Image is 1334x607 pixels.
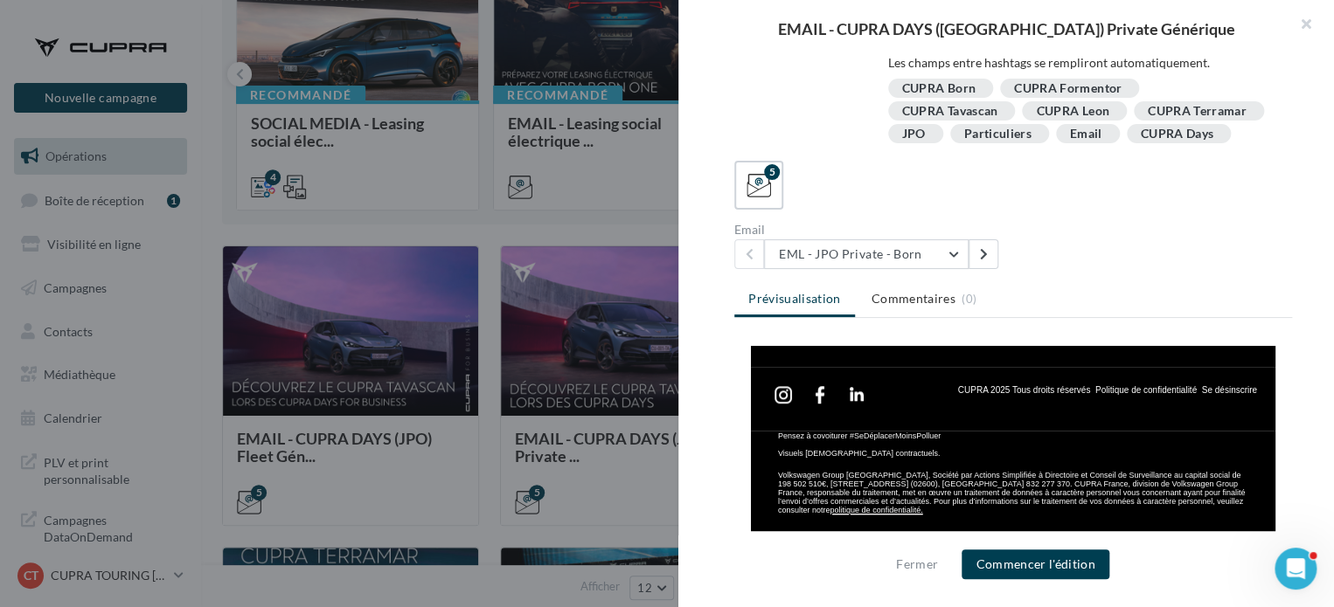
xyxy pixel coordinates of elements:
span: Commentaires [872,290,955,307]
button: Fermer [889,554,945,575]
span: Visuels [DEMOGRAPHIC_DATA] contractuels. [44,103,206,112]
div: JPO [902,128,926,141]
div: Email [1070,128,1102,141]
img: linkedin [108,35,136,63]
img: instagram [35,35,63,63]
div: false [44,86,514,182]
span: Volkswagen Group [GEOGRAPHIC_DATA], Société par Actions Simplifiée à Directoire et Conseil de Sur... [44,125,511,169]
div: EMAIL - CUPRA DAYS ([GEOGRAPHIC_DATA]) Private Générique [706,21,1306,37]
li: Les champs entre hashtags se rempliront automatiquement. [888,54,1279,72]
span: CUPRA 2025 Tous droits réservés Politique de confidentialité [224,39,462,49]
a: CUPRA 2025 Tous droits réservés Politique de confidentialité [224,37,462,50]
div: 5 [764,164,780,180]
div: CUPRA Formentor [1014,82,1122,95]
a: Se désinscrire [468,37,523,50]
a: politique de confidentialité. [96,160,189,169]
div: CUPRA Leon [1036,105,1109,118]
iframe: Intercom live chat [1275,548,1317,590]
div: CUPRA Tavascan [902,105,998,118]
img: facebook [72,35,100,63]
div: Email [734,224,1006,236]
span: (0) [962,292,976,306]
div: CUPRA Days [1141,128,1214,141]
span: Pensez à covoiturer #SeDéplacerMoinsPolluer [44,86,206,103]
button: EML - JPO Private - Born [764,239,969,269]
span: Se désinscrire [468,39,523,49]
button: Commencer l'édition [962,549,1109,579]
div: Particuliers [964,128,1032,141]
div: CUPRA Born [902,82,976,95]
div: CUPRA Terramar [1148,105,1247,118]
